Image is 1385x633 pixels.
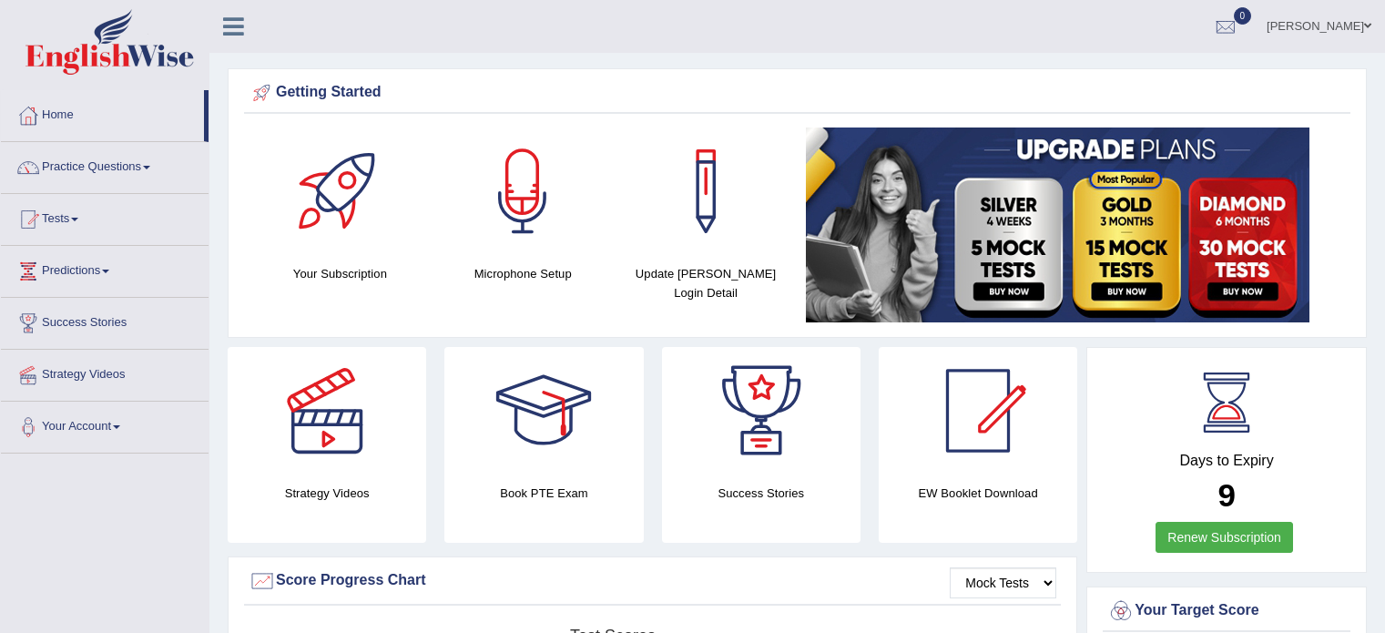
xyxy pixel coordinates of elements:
a: Renew Subscription [1156,522,1293,553]
h4: Your Subscription [258,264,423,283]
div: Your Target Score [1107,597,1346,625]
div: Score Progress Chart [249,567,1056,595]
h4: Update [PERSON_NAME] Login Detail [624,264,789,302]
a: Home [1,90,204,136]
h4: Days to Expiry [1107,453,1346,469]
b: 9 [1217,477,1235,513]
a: Tests [1,194,209,240]
h4: Book PTE Exam [444,484,643,503]
img: small5.jpg [806,128,1309,322]
h4: Microphone Setup [441,264,606,283]
a: Practice Questions [1,142,209,188]
h4: EW Booklet Download [879,484,1077,503]
a: Success Stories [1,298,209,343]
h4: Success Stories [662,484,861,503]
div: Getting Started [249,79,1346,107]
a: Predictions [1,246,209,291]
a: Strategy Videos [1,350,209,395]
a: Your Account [1,402,209,447]
h4: Strategy Videos [228,484,426,503]
span: 0 [1234,7,1252,25]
